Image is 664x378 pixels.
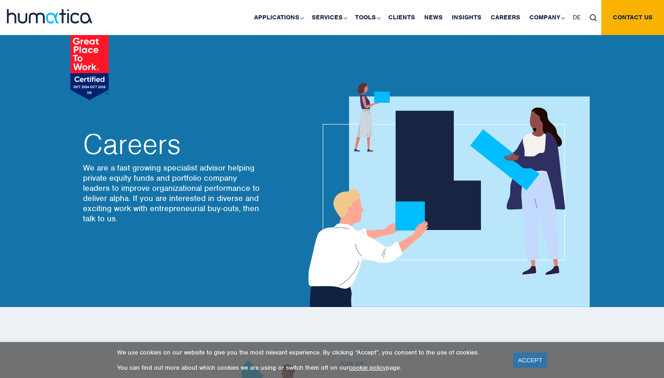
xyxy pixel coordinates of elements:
p: You can find out more about which cookies we are using or switch them off on our page. [117,364,502,372]
p: We use cookies on our website to give you the most relevant experience. By clicking “Accept”, you... [117,348,502,356]
a: cookie policy [349,364,386,372]
span: DE [573,13,581,21]
img: search_icon [590,14,597,21]
img: logo [7,9,92,24]
p: We are a fast growing specialist advisor helping private equity funds and portfolio company leade... [83,163,263,224]
h2: Careers [83,130,263,158]
a: ACCEPT [513,353,547,368]
img: about_banner1 [300,83,590,307]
